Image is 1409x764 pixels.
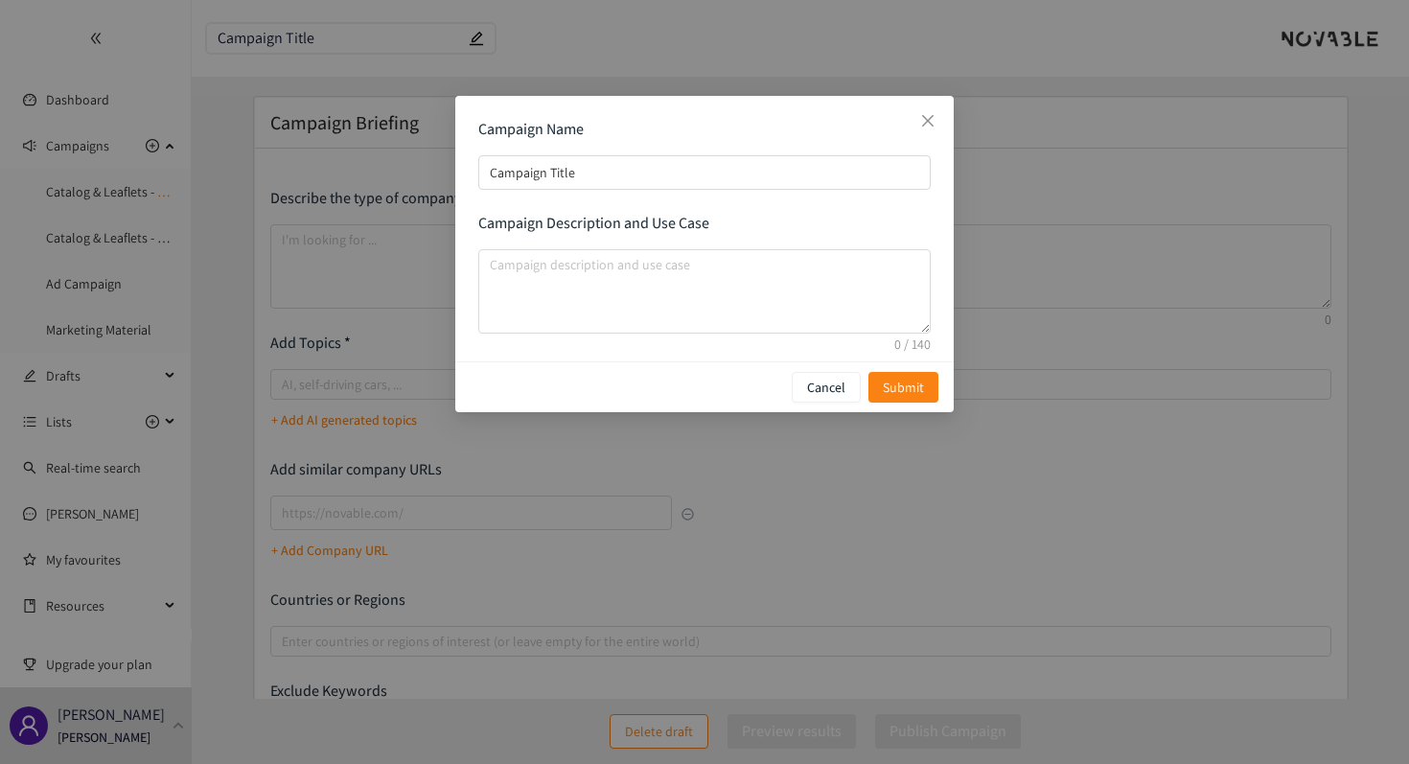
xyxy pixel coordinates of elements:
input: campaign name [478,155,931,190]
p: Campaign Name [478,119,931,140]
button: Submit [868,372,938,403]
iframe: Chat Widget [1313,672,1409,764]
button: Close [902,96,954,148]
p: Cancel [807,377,845,398]
p: Campaign Description and Use Case [478,213,931,234]
span: Submit [883,377,924,398]
span: close [920,113,935,128]
button: Cancel [792,372,861,403]
textarea: campaign description and use case [478,249,931,334]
